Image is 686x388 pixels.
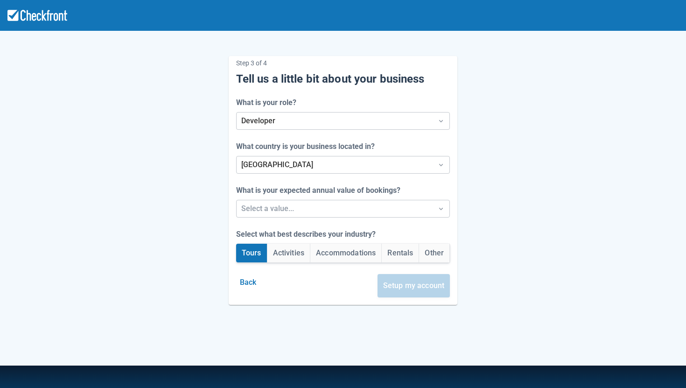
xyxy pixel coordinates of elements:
[436,116,446,126] span: Dropdown icon
[382,244,419,262] button: Rentals
[236,56,450,70] p: Step 3 of 4
[310,244,381,262] button: Accommodations
[436,204,446,213] span: Dropdown icon
[236,72,450,86] h5: Tell us a little bit about your business
[236,141,378,152] label: What country is your business located in?
[267,244,310,262] button: Activities
[236,229,379,240] label: Select what best describes your industry?
[236,185,404,196] label: What is your expected annual value of bookings?
[236,244,267,262] button: Tours
[236,278,260,287] a: Back
[436,160,446,169] span: Dropdown icon
[236,97,300,108] label: What is your role?
[419,244,449,262] button: Other
[236,274,260,291] button: Back
[551,287,686,388] iframe: Chat Widget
